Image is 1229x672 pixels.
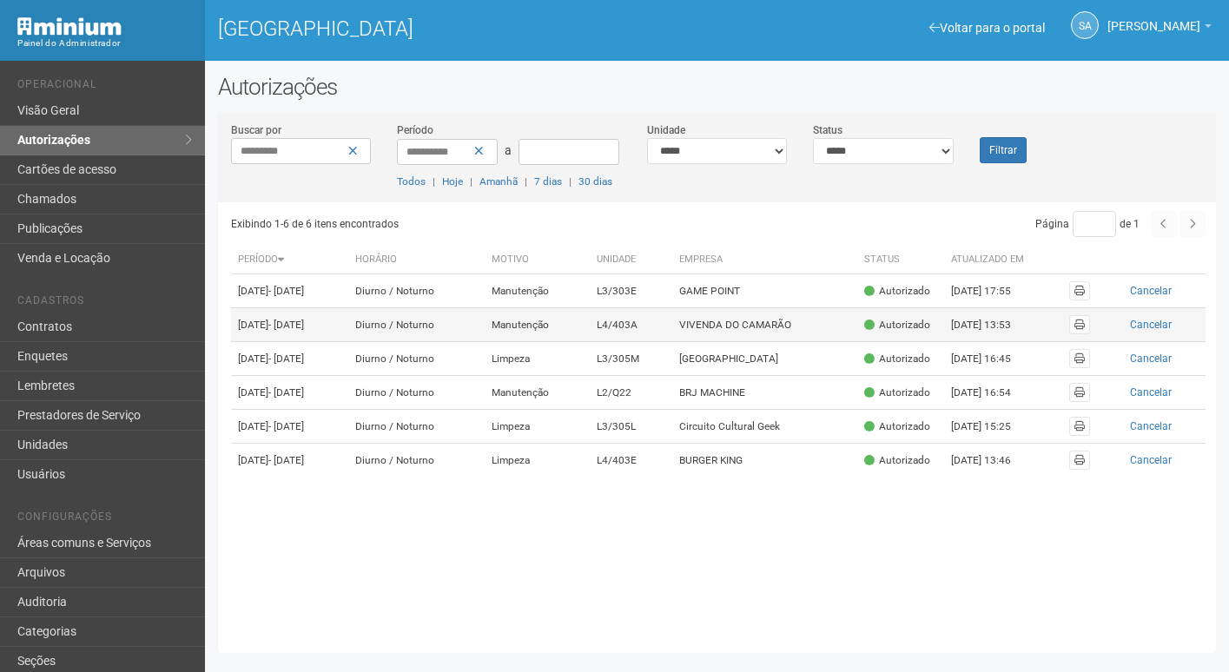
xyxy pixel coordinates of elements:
th: Atualizado em [944,246,1040,274]
label: Buscar por [231,122,281,138]
td: Diurno / Noturno [348,342,485,376]
button: Cancelar [1104,281,1199,300]
a: Hoje [442,175,463,188]
td: [DATE] 17:55 [944,274,1040,308]
h1: [GEOGRAPHIC_DATA] [218,17,704,40]
button: Cancelar [1104,417,1199,436]
th: Empresa [672,246,857,274]
td: Diurno / Noturno [348,444,485,478]
td: Diurno / Noturno [348,410,485,444]
button: Filtrar [980,137,1027,163]
span: - [DATE] [268,352,304,365]
a: 30 dias [578,175,612,188]
td: L3/305M [590,342,672,376]
td: [DATE] [231,410,348,444]
a: Todos [397,175,426,188]
div: Autorizado [864,318,930,333]
span: | [569,175,572,188]
span: - [DATE] [268,454,304,466]
div: Autorizado [864,419,930,434]
a: Voltar para o portal [929,21,1045,35]
span: - [DATE] [268,386,304,399]
td: Manutenção [485,376,589,410]
img: Minium [17,17,122,36]
td: Manutenção [485,308,589,342]
td: Circuito Cultural Geek [672,410,857,444]
span: | [470,175,472,188]
td: L3/305L [590,410,672,444]
span: Silvio Anjos [1107,3,1200,33]
div: Autorizado [864,453,930,468]
h2: Autorizações [218,74,1216,100]
td: Limpeza [485,342,589,376]
td: [GEOGRAPHIC_DATA] [672,342,857,376]
button: Cancelar [1104,383,1199,402]
span: - [DATE] [268,420,304,432]
a: [PERSON_NAME] [1107,22,1212,36]
label: Unidade [647,122,685,138]
td: Limpeza [485,444,589,478]
td: [DATE] [231,308,348,342]
th: Status [857,246,944,274]
td: BRJ MACHINE [672,376,857,410]
span: Página de 1 [1035,218,1140,230]
a: 7 dias [534,175,562,188]
button: Cancelar [1104,451,1199,470]
td: [DATE] 16:54 [944,376,1040,410]
div: Autorizado [864,284,930,299]
span: | [433,175,435,188]
button: Cancelar [1104,315,1199,334]
button: Cancelar [1104,349,1199,368]
td: Limpeza [485,410,589,444]
td: L3/303E [590,274,672,308]
td: [DATE] 15:25 [944,410,1040,444]
td: [DATE] 13:53 [944,308,1040,342]
li: Cadastros [17,294,192,313]
td: [DATE] [231,274,348,308]
div: Autorizado [864,352,930,366]
td: L4/403A [590,308,672,342]
label: Status [813,122,842,138]
td: [DATE] 16:45 [944,342,1040,376]
td: [DATE] [231,342,348,376]
li: Operacional [17,78,192,96]
th: Horário [348,246,485,274]
td: L4/403E [590,444,672,478]
td: Diurno / Noturno [348,274,485,308]
span: a [505,143,512,157]
th: Motivo [485,246,589,274]
td: [DATE] [231,376,348,410]
th: Período [231,246,348,274]
span: - [DATE] [268,319,304,331]
label: Período [397,122,433,138]
td: Diurno / Noturno [348,376,485,410]
span: | [525,175,527,188]
div: Painel do Administrador [17,36,192,51]
div: Exibindo 1-6 de 6 itens encontrados [231,211,713,237]
span: - [DATE] [268,285,304,297]
td: [DATE] 13:46 [944,444,1040,478]
td: Manutenção [485,274,589,308]
a: SA [1071,11,1099,39]
td: [DATE] [231,444,348,478]
div: Autorizado [864,385,930,400]
a: Amanhã [479,175,518,188]
th: Unidade [590,246,672,274]
td: BURGER KING [672,444,857,478]
li: Configurações [17,511,192,529]
td: VIVENDA DO CAMARÃO [672,308,857,342]
td: Diurno / Noturno [348,308,485,342]
td: GAME POINT [672,274,857,308]
td: L2/Q22 [590,376,672,410]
